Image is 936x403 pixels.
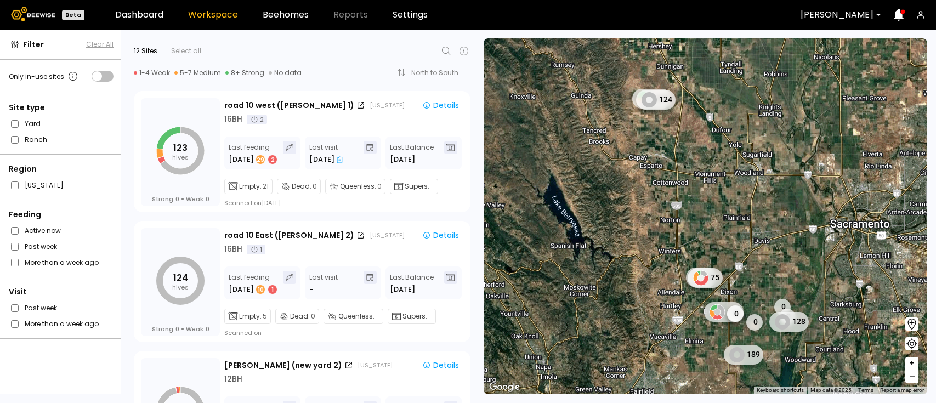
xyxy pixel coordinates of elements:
[173,141,188,154] tspan: 123
[175,325,179,333] span: 0
[247,245,265,254] div: 1
[779,308,796,325] div: 0
[229,271,278,295] div: Last feeding
[9,102,114,113] div: Site type
[774,298,791,315] div: 0
[313,181,317,191] span: 0
[727,305,743,322] div: 0
[9,286,114,298] div: Visit
[171,46,201,56] div: Select all
[309,141,343,165] div: Last visit
[393,10,428,19] a: Settings
[224,373,242,385] div: 12 BH
[152,195,209,203] div: Strong Weak
[175,195,179,203] span: 0
[810,387,852,393] span: Map data ©2025
[388,309,436,324] div: Supers:
[25,302,57,314] label: Past week
[390,141,434,165] div: Last Balance
[11,7,55,21] img: Beewise logo
[909,356,915,370] span: +
[309,154,343,165] div: [DATE]
[229,154,278,165] div: [DATE]
[224,243,242,255] div: 16 BH
[224,360,342,371] div: [PERSON_NAME] (new yard 2)
[268,285,277,294] div: 1
[263,311,267,321] span: 5
[704,302,743,322] div: 110
[333,10,368,19] span: Reports
[152,325,209,333] div: Strong Weak
[224,230,354,241] div: road 10 East ([PERSON_NAME] 2)
[746,314,763,330] div: 0
[86,39,114,49] button: Clear All
[206,195,209,203] span: 0
[909,370,915,384] span: –
[25,241,57,252] label: Past week
[309,271,338,295] div: Last visit
[390,284,415,295] span: [DATE]
[880,387,924,393] a: Report a map error
[188,10,238,19] a: Workspace
[430,181,434,191] span: -
[25,225,61,236] label: Active now
[390,154,415,165] span: [DATE]
[224,198,281,207] div: Scanned on [DATE]
[174,69,221,77] div: 5-7 Medium
[25,318,99,330] label: More than a week ago
[686,268,717,287] div: 8
[277,179,321,194] div: Dead:
[206,325,209,333] span: 0
[173,271,188,284] tspan: 124
[263,10,309,19] a: Beehomes
[224,328,262,337] div: Scanned on
[905,370,918,383] button: –
[486,380,523,394] a: Open this area in Google Maps (opens a new window)
[225,69,264,77] div: 8+ Strong
[25,257,99,268] label: More than a week ago
[25,179,64,191] label: [US_STATE]
[418,99,463,111] button: Details
[224,113,242,125] div: 16 BH
[687,268,722,287] div: 75
[418,229,463,241] button: Details
[25,118,41,129] label: Yard
[224,179,273,194] div: Empty:
[229,141,278,165] div: Last feeding
[769,311,808,331] div: 128
[224,309,271,324] div: Empty:
[757,387,804,394] button: Keyboard shortcuts
[23,39,44,50] span: Filter
[370,101,405,110] div: [US_STATE]
[390,179,438,194] div: Supers:
[25,134,47,145] label: Ranch
[268,155,277,164] div: 2
[263,181,269,191] span: 21
[418,359,463,371] button: Details
[377,181,382,191] span: 0
[172,283,189,292] tspan: hives
[632,88,671,108] div: 123
[115,10,163,19] a: Dashboard
[422,360,459,370] div: Details
[376,311,379,321] span: -
[247,115,267,124] div: 2
[9,163,114,175] div: Region
[390,271,434,295] div: Last Balance
[134,69,170,77] div: 1-4 Weak
[9,70,80,83] div: Only in-use sites
[229,284,278,295] div: [DATE]
[256,285,265,294] div: 10
[636,89,675,109] div: 124
[422,100,459,110] div: Details
[311,311,315,321] span: 0
[309,284,313,295] div: -
[411,70,466,76] div: North to South
[370,231,405,240] div: [US_STATE]
[275,309,319,324] div: Dead:
[325,179,385,194] div: Queenless:
[324,309,383,324] div: Queenless:
[428,311,432,321] span: -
